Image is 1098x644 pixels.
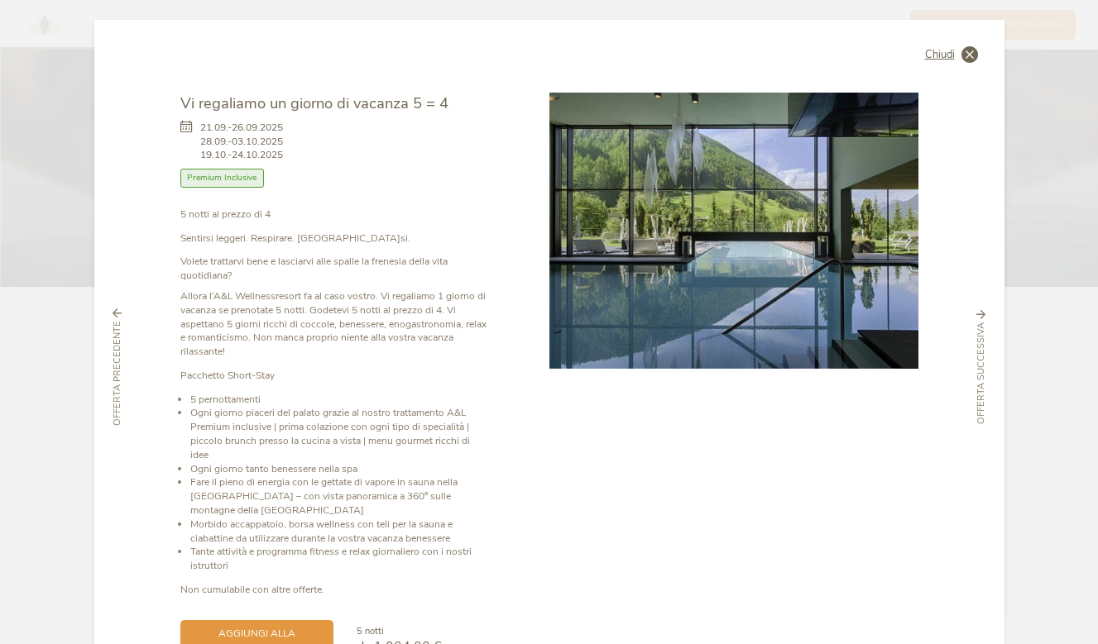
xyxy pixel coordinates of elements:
[180,231,491,246] p: Sentirsi leggeri. Respirare. [GEOGRAPHIC_DATA]si.
[190,545,491,573] li: Tante attività e programma fitness e relax giornaliero con i nostri istruttori
[180,255,448,282] strong: Volete trattarvi bene e lasciarvi alle spalle la frenesia della vita quotidiana?
[190,462,491,476] li: Ogni giorno tanto benessere nella spa
[975,322,988,424] span: Offerta successiva
[549,93,918,369] img: Vi regaliamo un giorno di vacanza 5 = 4
[180,169,265,188] span: Premium Inclusive
[190,475,491,517] li: Fare il pieno di energia con le gettate di vapore in sauna nella [GEOGRAPHIC_DATA] – con vista pa...
[180,208,491,222] p: 5 notti al prezzo di 4
[190,406,491,461] li: Ogni giorno piaceri del palato grazie al nostro trattamento A&L Premium inclusive | prima colazio...
[190,393,491,407] li: 5 pernottamenti
[180,369,275,382] strong: Pacchetto Short-Stay
[180,93,448,113] span: Vi regaliamo un giorno di vacanza 5 = 4
[925,50,955,60] span: Chiudi
[180,583,324,596] strong: Non cumulabile con altre offerte.
[180,289,491,359] p: Allora l’A&L Wellnessresort fa al caso vostro. Vi regaliamo 1 giorno di vacanza se prenotate 5 no...
[111,321,124,426] span: Offerta precedente
[190,518,491,546] li: Morbido accappatoio, borsa wellness con teli per la sauna e ciabattine da utilizzare durante la v...
[200,121,283,162] span: 21.09.-26.09.2025 28.09.-03.10.2025 19.10.-24.10.2025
